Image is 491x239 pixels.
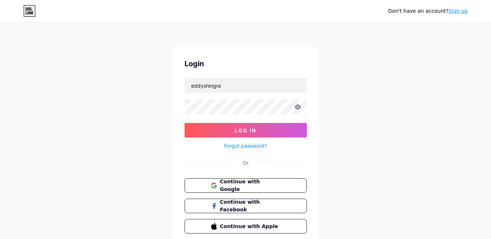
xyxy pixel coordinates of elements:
[220,178,280,193] span: Continue with Google
[185,219,307,234] button: Continue with Apple
[235,127,256,134] span: Log In
[220,223,280,230] span: Continue with Apple
[224,142,267,150] a: Forgot password?
[185,58,307,69] div: Login
[185,123,307,138] button: Log In
[448,8,468,14] a: Sign up
[185,199,307,213] button: Continue with Facebook
[185,78,306,93] input: Username
[220,198,280,214] span: Continue with Facebook
[185,178,307,193] button: Continue with Google
[243,159,249,167] div: Or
